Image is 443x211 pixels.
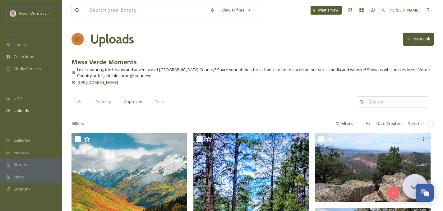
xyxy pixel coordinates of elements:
span: WIDGETS [6,128,21,132]
button: Open Chat [416,184,434,202]
span: SOCIALS [6,206,19,211]
span: All [78,99,82,105]
span: Library [14,42,26,48]
div: Date Created [373,117,405,130]
span: Galleries [14,137,30,143]
span: Select all [408,121,424,126]
span: Love capturing the beauty and adventure of [GEOGRAPHIC_DATA] Country? Share your photos for a cha... [77,67,434,79]
span: Media Centres [14,66,41,72]
button: New Link [403,33,434,45]
span: UGC [14,96,22,102]
span: Data [155,99,164,105]
span: Approved [124,99,142,105]
img: MVC%20SnapSea%20logo%20%281%29.png [10,10,16,16]
a: Uploads [90,30,134,48]
span: Maps [14,174,24,180]
span: Stories [14,162,27,167]
span: [PERSON_NAME] [389,7,419,13]
span: COLLECT [6,86,20,91]
input: Search [365,96,426,108]
img: ext_1756508724.500912_sunsetdachshunds@yahoo.com-IMG_20250829_123856896~2.jpg [315,133,431,202]
strong: Mesa Verde Moments [72,58,137,66]
span: 68 file s [72,121,84,126]
span: SnapLink [14,186,31,192]
span: MEDIA [6,32,17,37]
input: Search your library [86,3,207,17]
span: Pending [95,99,111,105]
span: Embeds [14,149,29,155]
span: Collections [14,54,34,60]
a: [URL][DOMAIN_NAME] [78,79,118,86]
span: [URL][DOMAIN_NAME] [78,80,118,85]
a: [PERSON_NAME] [378,4,422,16]
a: What's New [311,6,342,15]
span: Mesa Verde Country [19,10,58,16]
a: View all files [218,4,255,16]
span: Uploads [14,108,29,114]
div: Filters [333,117,356,130]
